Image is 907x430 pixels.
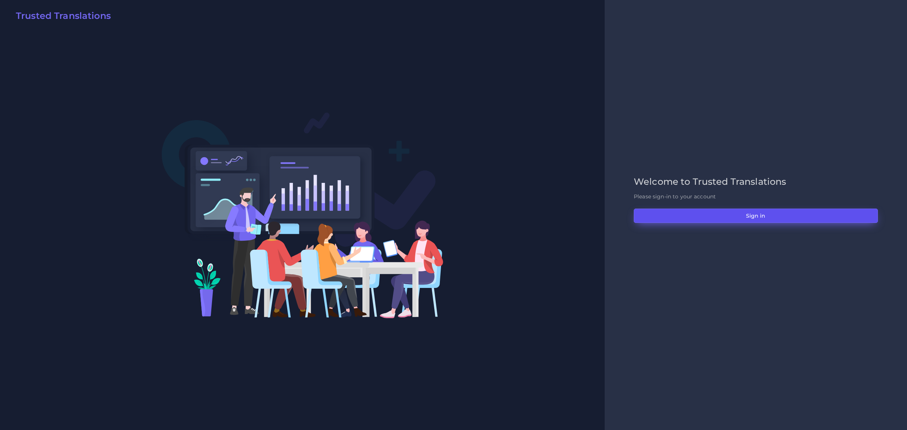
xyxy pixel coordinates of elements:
p: Please sign-in to your account [634,193,878,201]
img: Login V2 [161,112,444,319]
h2: Welcome to Trusted Translations [634,176,878,187]
a: Trusted Translations [11,11,111,24]
button: Sign in [634,209,878,223]
h2: Trusted Translations [16,11,111,22]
